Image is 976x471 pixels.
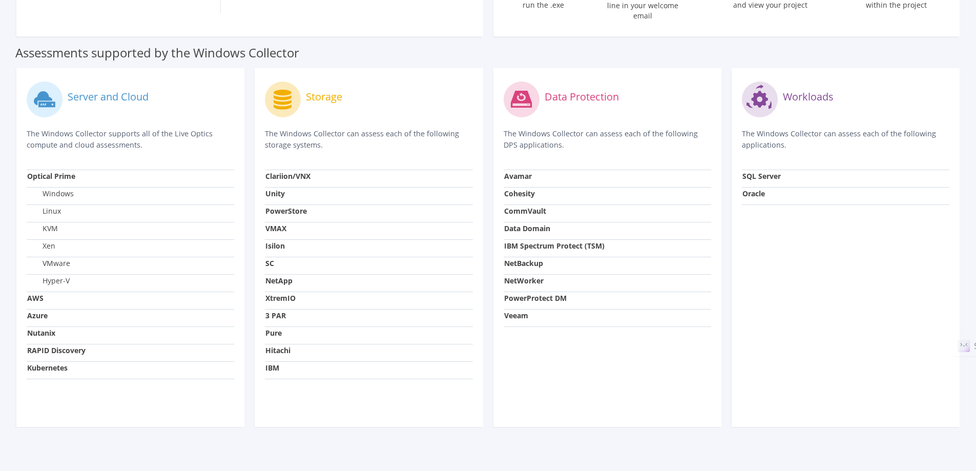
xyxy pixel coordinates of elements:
strong: Azure [27,311,48,320]
label: Linux [27,206,61,216]
strong: Oracle [742,189,765,198]
label: Server and Cloud [68,92,149,102]
p: The Windows Collector supports all of the Live Optics compute and cloud assessments. [27,128,234,151]
strong: NetApp [265,276,293,285]
label: Hyper-V [27,276,70,286]
strong: XtremIO [265,293,296,303]
strong: RAPID Discovery [27,345,86,355]
strong: PowerStore [265,206,307,216]
label: KVM [27,223,58,234]
label: Assessments supported by the Windows Collector [15,48,299,58]
strong: Hitachi [265,345,290,355]
strong: 3 PAR [265,311,286,320]
strong: Unity [265,189,285,198]
label: Windows [27,189,74,199]
strong: AWS [27,293,44,303]
label: Xen [27,241,55,251]
strong: Avamar [504,171,532,181]
strong: Isilon [265,241,285,251]
strong: Cohesity [504,189,535,198]
strong: Kubernetes [27,363,68,373]
strong: NetWorker [504,276,544,285]
strong: IBM [265,363,279,373]
strong: Pure [265,328,282,338]
p: The Windows Collector can assess each of the following storage systems. [265,128,472,151]
label: Workloads [783,92,834,102]
p: The Windows Collector can assess each of the following applications. [742,128,949,151]
strong: VMAX [265,223,286,233]
strong: Clariion/VNX [265,171,310,181]
p: The Windows Collector can assess each of the following DPS applications. [504,128,711,151]
label: Storage [306,92,342,102]
strong: CommVault [504,206,546,216]
strong: SQL Server [742,171,781,181]
strong: PowerProtect DM [504,293,567,303]
strong: Data Domain [504,223,550,233]
strong: Nutanix [27,328,55,338]
strong: Optical Prime [27,171,75,181]
label: VMware [27,258,70,269]
strong: SC [265,258,274,268]
strong: NetBackup [504,258,543,268]
strong: Veeam [504,311,528,320]
strong: IBM Spectrum Protect (TSM) [504,241,605,251]
label: Data Protection [545,92,619,102]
